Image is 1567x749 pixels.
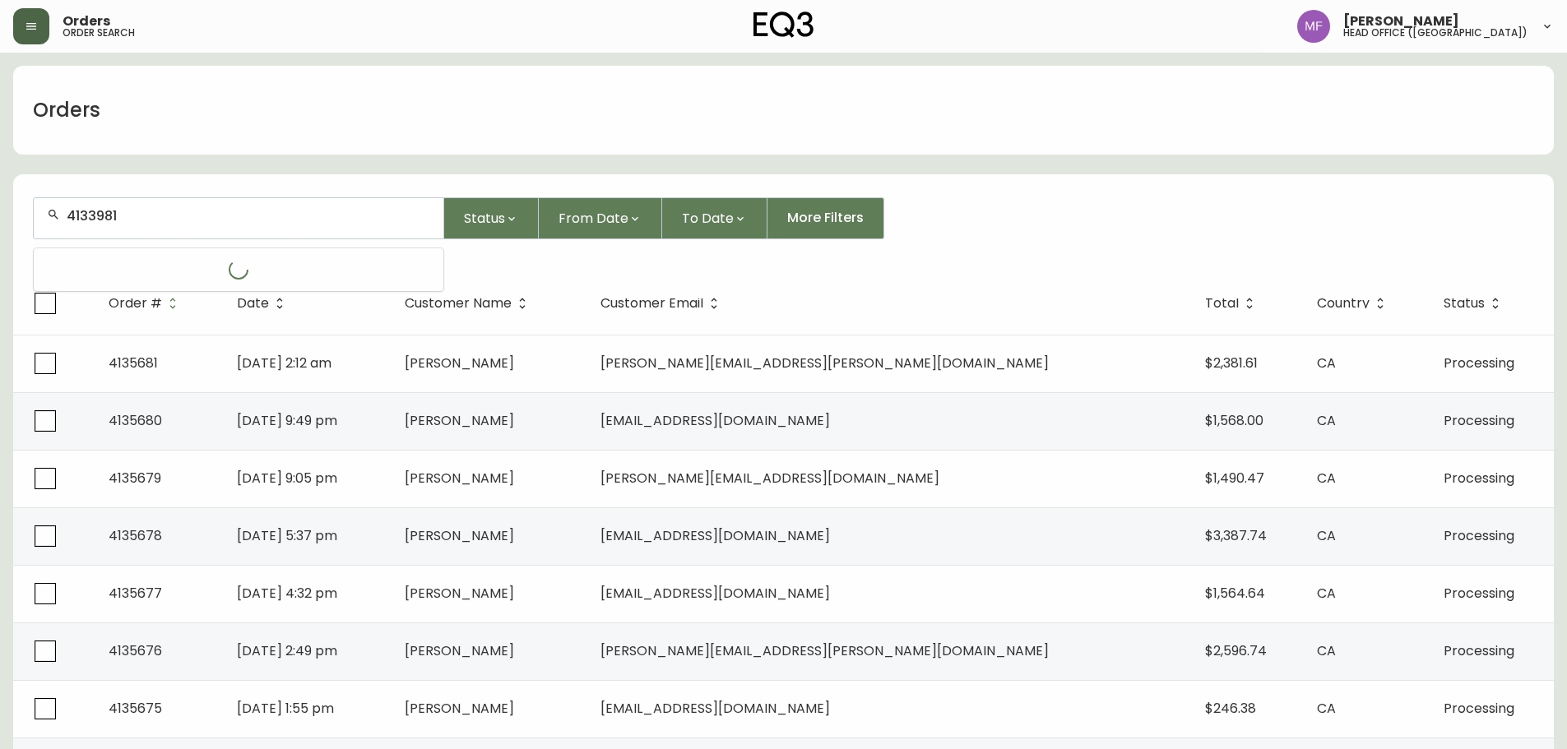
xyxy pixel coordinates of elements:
span: $1,568.00 [1205,411,1263,430]
span: [DATE] 9:05 pm [237,469,337,488]
span: [DATE] 9:49 pm [237,411,337,430]
span: Date [237,298,269,308]
h1: Orders [33,96,100,124]
span: $2,596.74 [1205,641,1267,660]
span: $246.38 [1205,699,1256,718]
span: CA [1317,699,1336,718]
span: Order # [109,298,162,308]
span: $1,490.47 [1205,469,1264,488]
span: Processing [1444,411,1514,430]
span: [PERSON_NAME] [405,354,514,372]
span: Status [464,208,505,229]
span: Processing [1444,354,1514,372]
h5: head office ([GEOGRAPHIC_DATA]) [1343,28,1528,38]
span: $1,564.64 [1205,584,1265,603]
span: Processing [1444,699,1514,718]
span: To Date [682,208,734,229]
img: 91cf6c4ea787f0dec862db02e33d59b3 [1297,10,1330,43]
span: Total [1205,296,1260,311]
span: More Filters [787,209,864,227]
h5: order search [63,28,135,38]
span: [EMAIL_ADDRESS][DOMAIN_NAME] [600,584,830,603]
span: [PERSON_NAME] [405,641,514,660]
span: $2,381.61 [1205,354,1258,372]
span: Status [1444,298,1485,308]
span: [DATE] 1:55 pm [237,699,334,718]
span: [EMAIL_ADDRESS][DOMAIN_NAME] [600,411,830,430]
span: [DATE] 4:32 pm [237,584,337,603]
button: More Filters [767,197,884,239]
button: Status [444,197,539,239]
span: [EMAIL_ADDRESS][DOMAIN_NAME] [600,699,830,718]
span: CA [1317,584,1336,603]
span: [PERSON_NAME] [405,526,514,545]
span: 4135677 [109,584,162,603]
span: Date [237,296,290,311]
span: [DATE] 5:37 pm [237,526,337,545]
span: [DATE] 2:12 am [237,354,331,372]
img: logo [753,12,814,38]
span: 4135675 [109,699,162,718]
span: [PERSON_NAME] [405,469,514,488]
span: CA [1317,411,1336,430]
span: [PERSON_NAME] [405,411,514,430]
span: From Date [559,208,628,229]
button: From Date [539,197,662,239]
span: Country [1317,296,1391,311]
span: [PERSON_NAME] [405,699,514,718]
span: [PERSON_NAME] [1343,15,1459,28]
span: Processing [1444,641,1514,660]
span: [PERSON_NAME] [405,584,514,603]
span: [EMAIL_ADDRESS][DOMAIN_NAME] [600,526,830,545]
span: [PERSON_NAME][EMAIL_ADDRESS][DOMAIN_NAME] [600,469,939,488]
span: CA [1317,354,1336,372]
span: [PERSON_NAME][EMAIL_ADDRESS][PERSON_NAME][DOMAIN_NAME] [600,354,1049,372]
span: Customer Name [405,296,533,311]
input: Search [67,208,430,224]
span: Country [1317,298,1370,308]
span: [PERSON_NAME][EMAIL_ADDRESS][PERSON_NAME][DOMAIN_NAME] [600,641,1049,660]
span: Processing [1444,469,1514,488]
span: 4135676 [109,641,162,660]
span: 4135678 [109,526,162,545]
span: 4135681 [109,354,158,372]
span: 4135680 [109,411,162,430]
span: Total [1205,298,1239,308]
span: Processing [1444,526,1514,545]
span: 4135679 [109,469,161,488]
span: CA [1317,526,1336,545]
span: Processing [1444,584,1514,603]
button: To Date [662,197,767,239]
span: Status [1444,296,1506,311]
span: $3,387.74 [1205,526,1267,545]
span: Customer Email [600,296,725,311]
span: CA [1317,469,1336,488]
span: Orders [63,15,110,28]
span: CA [1317,641,1336,660]
span: Customer Name [405,298,512,308]
span: [DATE] 2:49 pm [237,641,337,660]
span: Order # [109,296,183,311]
span: Customer Email [600,298,703,308]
